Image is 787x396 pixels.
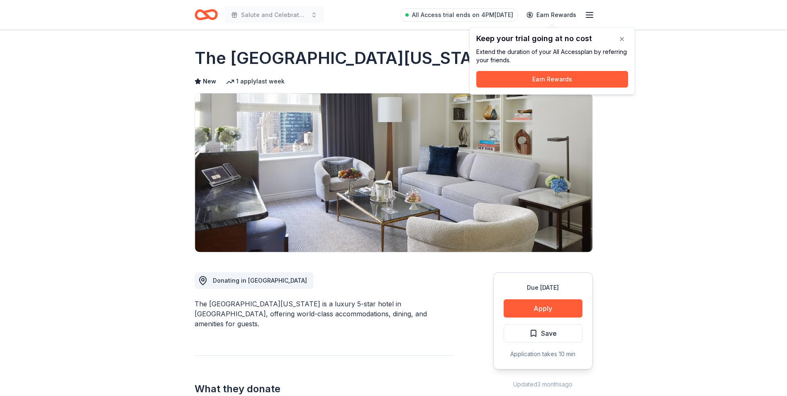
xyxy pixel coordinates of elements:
span: New [203,76,216,86]
div: Updated 3 months ago [493,379,593,389]
h1: The [GEOGRAPHIC_DATA][US_STATE] [195,46,498,70]
button: Apply [504,299,582,318]
a: All Access trial ends on 4PM[DATE] [400,8,518,22]
button: Salute and Celebrate - Benefitting Mid-[PERSON_NAME] Works Veterans [224,7,324,23]
div: The [GEOGRAPHIC_DATA][US_STATE] is a luxury 5-star hotel in [GEOGRAPHIC_DATA], offering world-cla... [195,299,453,329]
a: Earn Rewards [521,7,581,22]
span: Donating in [GEOGRAPHIC_DATA] [213,277,307,284]
div: Due [DATE] [504,283,582,293]
span: Save [541,328,557,339]
span: All Access trial ends on 4PM[DATE] [412,10,513,20]
img: Image for The Peninsula New York [195,93,592,252]
a: Home [195,5,218,24]
div: Application takes 10 min [504,349,582,359]
div: 1 apply last week [226,76,285,86]
button: Save [504,324,582,342]
div: Keep your trial going at no cost [476,34,628,43]
h2: What they donate [195,382,453,396]
span: Salute and Celebrate - Benefitting Mid-[PERSON_NAME] Works Veterans [241,10,307,20]
button: Earn Rewards [476,71,628,88]
div: Extend the duration of your All Access plan by referring your friends. [476,48,628,64]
